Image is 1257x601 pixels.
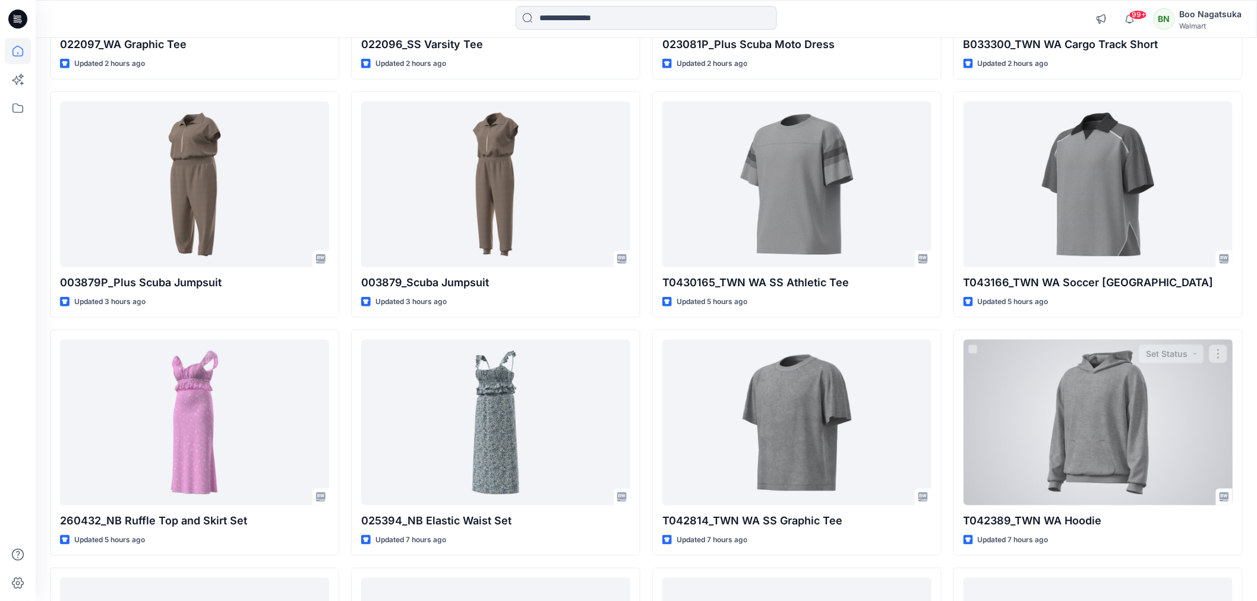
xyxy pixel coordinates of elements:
div: BN [1154,8,1175,30]
div: Boo Nagatsuka [1180,7,1242,21]
a: 003879P_Plus Scuba Jumpsuit [60,102,329,267]
p: Updated 3 hours ago [74,296,146,308]
p: Updated 5 hours ago [74,534,145,546]
p: 023081P_Plus Scuba Moto Dress [662,36,931,53]
p: T042814_TWN WA SS Graphic Tee [662,513,931,529]
p: Updated 3 hours ago [375,296,447,308]
p: Updated 7 hours ago [978,534,1048,546]
p: 003879P_Plus Scuba Jumpsuit [60,274,329,291]
a: T042814_TWN WA SS Graphic Tee [662,340,931,505]
div: Walmart [1180,21,1242,30]
a: T0430165_TWN WA SS Athletic Tee [662,102,931,267]
p: Updated 2 hours ago [375,58,446,70]
p: Updated 5 hours ago [978,296,1048,308]
p: Updated 2 hours ago [677,58,747,70]
p: Updated 5 hours ago [677,296,747,308]
p: 022096_SS Varsity Tee [361,36,630,53]
p: T043166_TWN WA Soccer [GEOGRAPHIC_DATA] [964,274,1233,291]
p: Updated 2 hours ago [74,58,145,70]
p: B033300_TWN WA Cargo Track Short [964,36,1233,53]
a: 260432_NB Ruffle Top and Skirt Set [60,340,329,505]
a: 025394_NB Elastic Waist Set [361,340,630,505]
p: 003879_Scuba Jumpsuit [361,274,630,291]
p: 260432_NB Ruffle Top and Skirt Set [60,513,329,529]
p: Updated 2 hours ago [978,58,1048,70]
p: 022097_WA Graphic Tee [60,36,329,53]
p: T0430165_TWN WA SS Athletic Tee [662,274,931,291]
span: 99+ [1129,10,1147,20]
p: 025394_NB Elastic Waist Set [361,513,630,529]
p: T042389_TWN WA Hoodie [964,513,1233,529]
p: Updated 7 hours ago [375,534,446,546]
a: T043166_TWN WA Soccer Jersey [964,102,1233,267]
p: Updated 7 hours ago [677,534,747,546]
a: 003879_Scuba Jumpsuit [361,102,630,267]
a: T042389_TWN WA Hoodie [964,340,1233,505]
